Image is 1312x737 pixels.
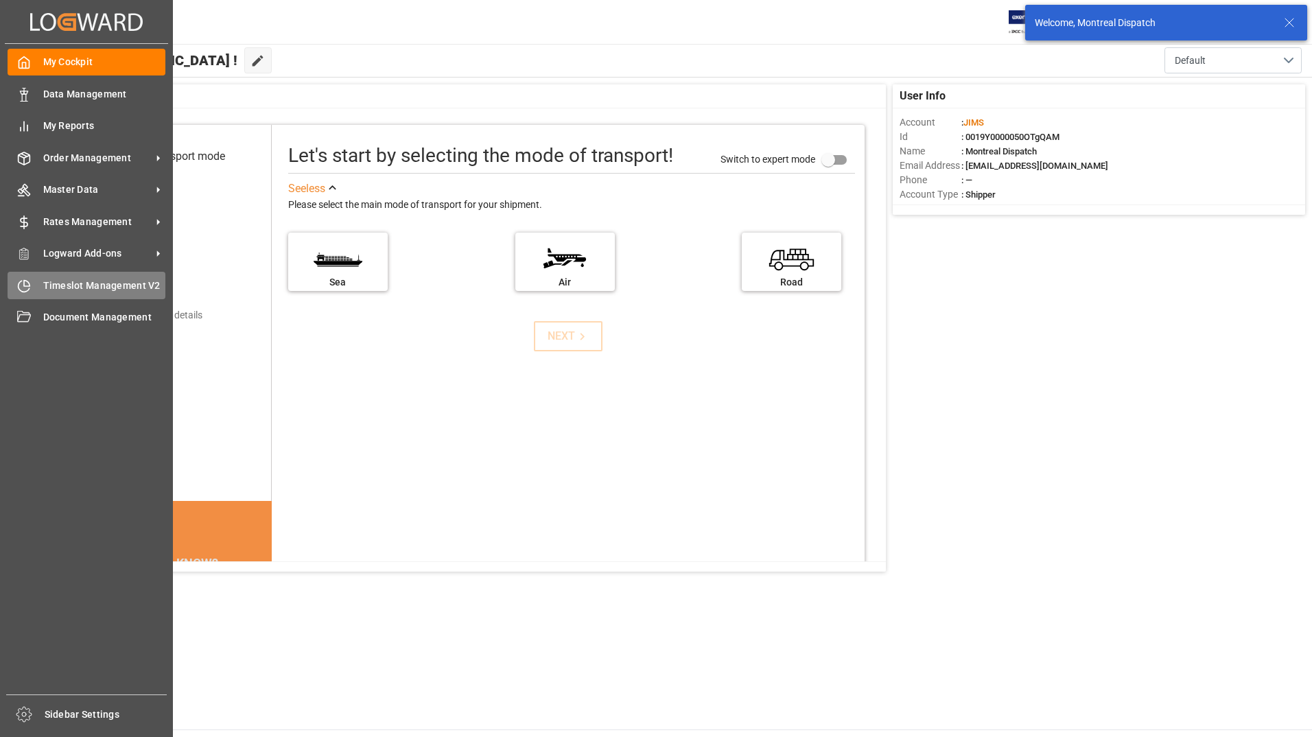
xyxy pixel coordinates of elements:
[900,130,961,144] span: Id
[900,187,961,202] span: Account Type
[961,189,996,200] span: : Shipper
[548,328,589,344] div: NEXT
[8,272,165,299] a: Timeslot Management V2
[57,47,237,73] span: Hello [GEOGRAPHIC_DATA] !
[961,117,984,128] span: :
[45,707,167,722] span: Sidebar Settings
[43,183,152,197] span: Master Data
[1035,16,1271,30] div: Welcome, Montreal Dispatch
[288,141,673,170] div: Let's start by selecting the mode of transport!
[1175,54,1206,68] span: Default
[43,151,152,165] span: Order Management
[43,246,152,261] span: Logward Add-ons
[43,279,166,293] span: Timeslot Management V2
[900,173,961,187] span: Phone
[43,119,166,133] span: My Reports
[900,88,946,104] span: User Info
[43,310,166,325] span: Document Management
[900,115,961,130] span: Account
[749,275,834,290] div: Road
[43,55,166,69] span: My Cockpit
[961,175,972,185] span: : —
[721,153,815,164] span: Switch to expert mode
[534,321,602,351] button: NEXT
[43,87,166,102] span: Data Management
[963,117,984,128] span: JIMS
[295,275,381,290] div: Sea
[961,161,1108,171] span: : [EMAIL_ADDRESS][DOMAIN_NAME]
[1009,10,1056,34] img: Exertis%20JAM%20-%20Email%20Logo.jpg_1722504956.jpg
[288,197,855,213] div: Please select the main mode of transport for your shipment.
[8,80,165,107] a: Data Management
[288,180,325,197] div: See less
[900,159,961,173] span: Email Address
[8,49,165,75] a: My Cockpit
[522,275,608,290] div: Air
[117,308,202,323] div: Add shipping details
[900,144,961,159] span: Name
[43,215,152,229] span: Rates Management
[961,132,1059,142] span: : 0019Y0000050OTgQAM
[1164,47,1302,73] button: open menu
[961,146,1037,156] span: : Montreal Dispatch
